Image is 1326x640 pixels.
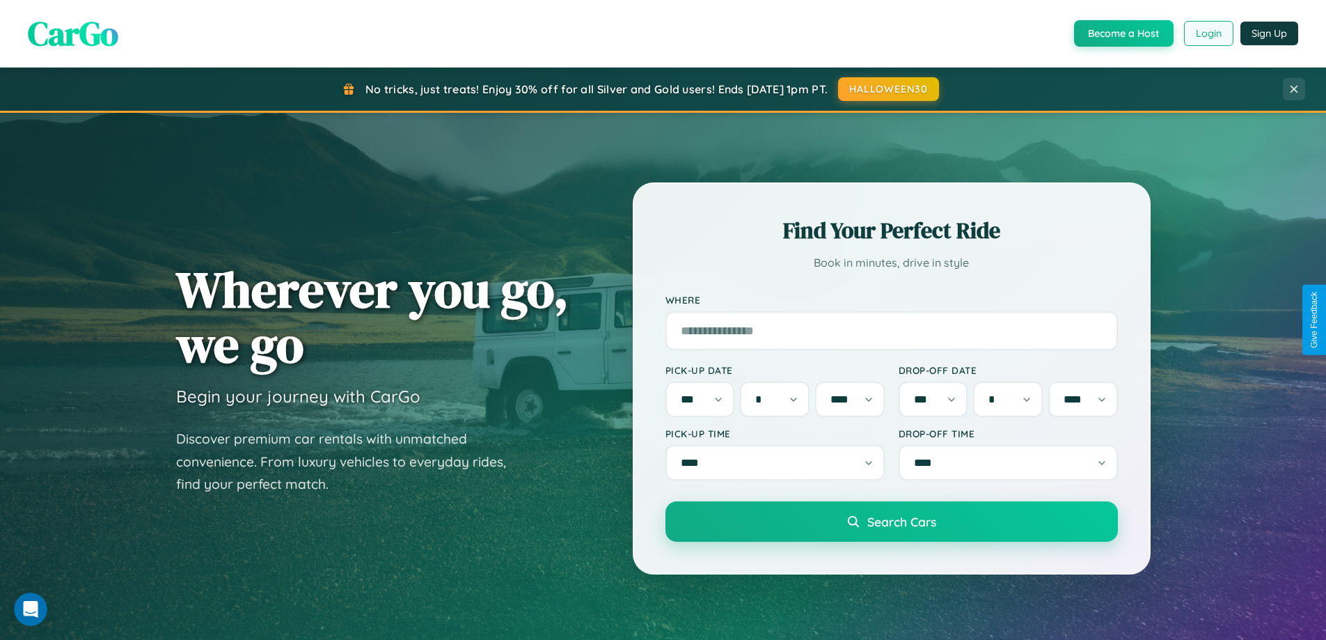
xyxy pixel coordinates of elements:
[665,253,1118,273] p: Book in minutes, drive in style
[1184,21,1233,46] button: Login
[365,82,828,96] span: No tricks, just treats! Enjoy 30% off for all Silver and Gold users! Ends [DATE] 1pm PT.
[899,428,1118,439] label: Drop-off Time
[28,10,118,56] span: CarGo
[665,501,1118,542] button: Search Cars
[867,514,936,529] span: Search Cars
[1309,292,1319,348] div: Give Feedback
[665,294,1118,306] label: Where
[176,262,569,372] h1: Wherever you go, we go
[838,77,939,101] button: HALLOWEEN30
[176,428,524,496] p: Discover premium car rentals with unmatched convenience. From luxury vehicles to everyday rides, ...
[665,428,885,439] label: Pick-up Time
[1074,20,1174,47] button: Become a Host
[665,364,885,376] label: Pick-up Date
[1240,22,1298,45] button: Sign Up
[176,386,420,407] h3: Begin your journey with CarGo
[899,364,1118,376] label: Drop-off Date
[665,215,1118,246] h2: Find Your Perfect Ride
[14,593,47,626] iframe: Intercom live chat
